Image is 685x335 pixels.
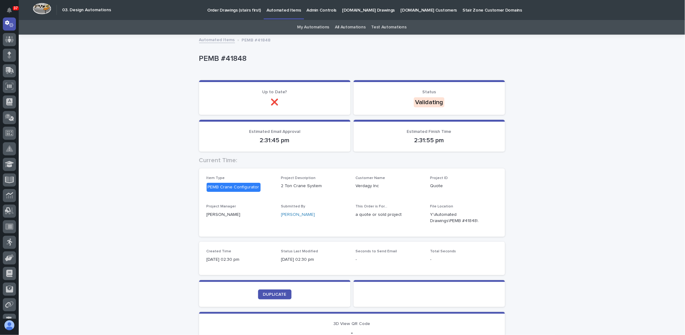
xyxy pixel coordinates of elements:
[430,250,456,253] span: Total Seconds
[356,250,397,253] span: Seconds to Send Email
[207,137,343,144] p: 2:31:45 pm
[263,292,286,297] span: DUPLICATE
[199,167,505,190] iframe: Current Time:
[14,6,18,10] p: 37
[242,36,271,43] p: PEMB #41848
[33,3,51,14] img: Workspace Logo
[62,7,111,13] h2: 03. Design Automations
[430,205,453,208] span: File Location
[207,99,343,106] p: ❌
[356,183,423,189] p: Verdagy Inc
[207,256,274,263] p: [DATE] 02:30 pm
[281,256,348,263] p: [DATE] 02:30 pm
[281,205,306,208] span: Submitted By
[3,4,16,17] button: Notifications
[207,176,225,180] span: Item Type
[422,90,436,94] span: Status
[407,129,452,134] span: Estimated Finish Time
[3,319,16,332] button: users-avatar
[249,129,300,134] span: Estimated Email Approval
[356,205,388,208] span: This Order is For...
[281,183,348,189] p: 2 Ton Crane System
[262,90,287,94] span: Up to Date?
[356,211,423,218] p: a quote or sold project
[356,176,385,180] span: Customer Name
[281,211,315,218] a: [PERSON_NAME]
[430,256,497,263] p: -
[207,183,261,192] div: PEMB Crane Configurator
[334,322,370,326] span: 3D View QR Code
[199,54,502,63] p: PEMB #41848
[281,176,316,180] span: Project Description
[414,97,444,107] div: Validating
[258,289,291,299] a: DUPLICATE
[207,211,274,218] p: [PERSON_NAME]
[8,7,16,17] div: Notifications37
[430,176,448,180] span: Project ID
[199,36,235,43] a: Automated Items
[361,137,497,144] p: 2:31:55 pm
[281,250,318,253] span: Status Last Modified
[297,20,329,35] a: My Automations
[335,20,365,35] a: All Automations
[199,157,505,164] h1: Current Time:
[430,211,482,225] : Y:\Automated Drawings\PEMB #41848\
[371,20,406,35] a: Test Automations
[356,256,423,263] p: -
[430,183,497,189] p: Quote
[207,250,232,253] span: Created Time
[207,205,236,208] span: Project Manager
